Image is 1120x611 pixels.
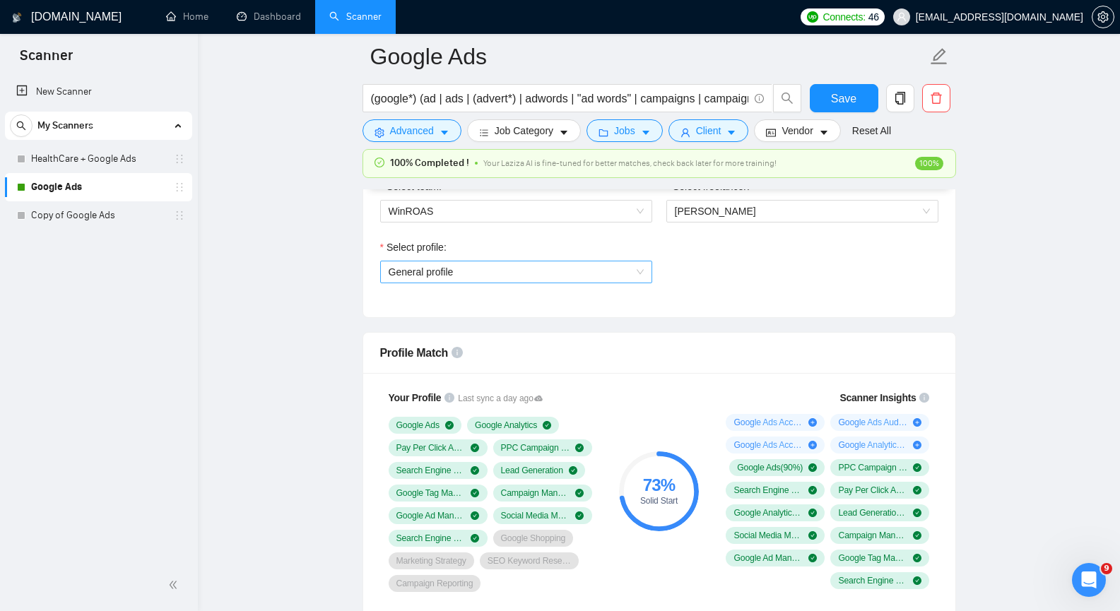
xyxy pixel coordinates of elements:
span: Last sync a day ago [458,392,543,405]
span: plus-circle [808,418,817,427]
span: check-circle [575,489,584,497]
span: edit [930,47,948,66]
a: Google Ads [31,173,165,201]
span: check-circle [913,463,921,472]
span: plus-circle [808,441,817,449]
span: check-circle [375,158,384,167]
span: check-circle [575,444,584,452]
button: search [773,84,801,112]
span: caret-down [559,127,569,138]
span: info-circle [919,393,929,403]
span: info-circle [452,347,463,358]
span: PPC Campaign Setup & Management ( 67 %) [838,462,907,473]
span: Jobs [614,123,635,138]
span: [PERSON_NAME] [675,206,756,217]
button: idcardVendorcaret-down [754,119,840,142]
span: check-circle [913,576,921,585]
span: search [774,92,801,105]
span: Your Profile [389,392,442,403]
span: check-circle [913,554,921,562]
span: Google Tag Manager ( 14 %) [838,552,907,564]
iframe: Intercom live chat [1072,563,1106,597]
span: Google Analytics ( 46 %) [733,507,803,518]
span: bars [479,127,489,138]
span: Advanced [390,123,434,138]
span: check-circle [913,531,921,540]
span: Pay Per Click Advertising [396,442,466,453]
div: 73 % [619,477,699,494]
span: 100% [915,157,943,170]
a: HealthCare + Google Ads [31,145,165,173]
span: PPC Campaign Setup & Management [501,442,570,453]
span: Google Ads ( 90 %) [737,462,803,473]
span: 100% Completed ! [390,155,469,171]
span: check-circle [471,466,479,475]
span: double-left [168,578,182,592]
span: check-circle [445,421,454,429]
a: homeHome [166,11,208,23]
span: check-circle [569,466,577,475]
button: barsJob Categorycaret-down [467,119,581,142]
input: Search Freelance Jobs... [371,90,748,107]
span: check-circle [913,509,921,517]
span: 46 [868,9,879,25]
span: check-circle [913,486,921,494]
span: Pay Per Click Advertising ( 54 %) [838,485,907,496]
span: setting [375,127,384,138]
span: Campaign Management ( 14 %) [838,530,907,541]
span: check-circle [808,486,817,494]
span: Google Analytics [475,420,537,431]
span: user [897,12,907,22]
span: setting [1092,11,1114,23]
button: delete [922,84,950,112]
span: Social Media Marketing ( 17 %) [733,530,803,541]
span: holder [174,153,185,165]
li: My Scanners [5,112,192,230]
span: WinROAS [389,201,644,222]
span: folder [599,127,608,138]
span: Google Ad Manager ( 14 %) [733,552,803,564]
span: check-circle [471,511,479,520]
span: user [680,127,690,138]
span: Scanner Insights [839,393,916,403]
span: Marketing Strategy [396,555,466,566]
span: SEO Keyword Research [488,555,571,566]
span: Your Laziza AI is fine-tuned for better matches, check back later for more training! [483,158,777,168]
button: copy [886,84,914,112]
span: General profile [389,261,644,283]
span: Search Engine Optimization [396,533,466,544]
span: check-circle [808,509,817,517]
span: caret-down [726,127,736,138]
span: 9 [1101,563,1112,574]
span: Save [831,90,856,107]
span: check-circle [808,463,817,472]
span: Google Ad Manager [396,510,466,521]
span: check-circle [808,531,817,540]
button: folderJobscaret-down [586,119,663,142]
span: check-circle [575,511,584,520]
a: New Scanner [16,78,181,106]
button: setting [1092,6,1114,28]
span: Google Ads Account Management ( 19 %) [733,417,803,428]
span: info-circle [444,393,454,403]
span: delete [923,92,950,105]
span: Job Category [495,123,553,138]
a: Reset All [852,123,891,138]
span: Vendor [782,123,813,138]
button: search [10,114,33,137]
img: logo [12,6,22,29]
span: caret-down [641,127,651,138]
span: caret-down [819,127,829,138]
img: upwork-logo.png [807,11,818,23]
span: holder [174,210,185,221]
span: check-circle [471,489,479,497]
button: Save [810,84,878,112]
span: holder [174,182,185,193]
span: Google Analytics 4 ( 11 %) [838,439,907,451]
span: Google Ads [396,420,440,431]
span: info-circle [755,94,764,103]
a: dashboardDashboard [237,11,301,23]
span: plus-circle [913,418,921,427]
input: Scanner name... [370,39,927,74]
span: Google Ads Audit ( 19 %) [838,417,907,428]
